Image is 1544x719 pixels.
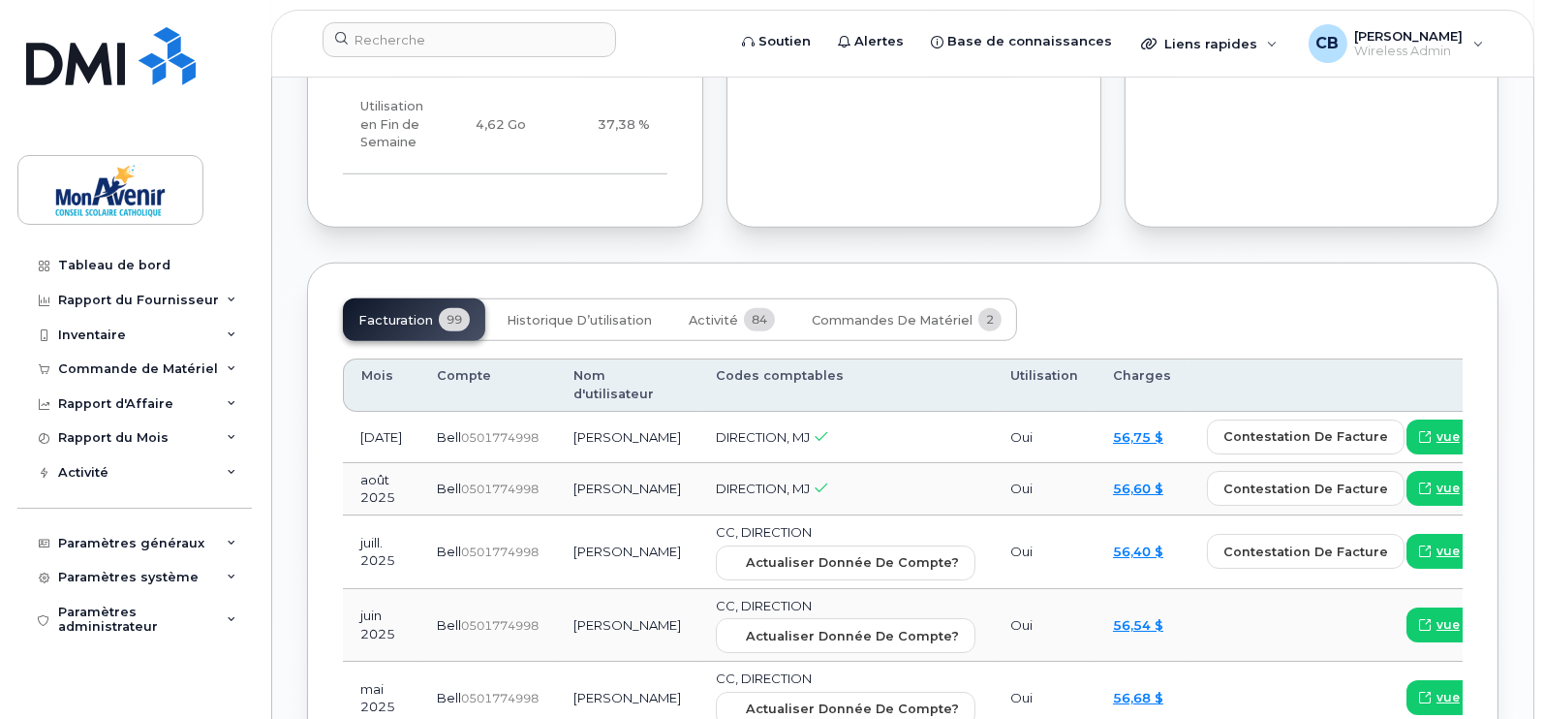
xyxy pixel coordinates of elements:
span: Commandes de matériel [812,313,973,328]
th: Nom d'utilisateur [556,359,698,412]
span: Wireless Admin [1355,44,1464,59]
span: Bell [437,544,461,559]
span: 84 [744,308,775,331]
td: Oui [993,516,1096,589]
td: 4,62 Go [441,76,543,174]
button: Actualiser Donnée de Compte? [716,618,975,653]
span: Actualiser Donnée de Compte? [746,700,959,718]
button: Contestation de Facture [1207,420,1405,454]
span: vue [1436,480,1460,497]
a: vue [1406,420,1476,454]
td: Oui [993,589,1096,663]
td: [DATE] [343,412,419,463]
span: DIRECTION, MJ [716,429,810,445]
span: Bell [437,481,461,496]
span: Historique d’utilisation [507,313,652,328]
td: [PERSON_NAME] [556,516,698,589]
span: DIRECTION, MJ [716,481,810,496]
td: juill. 2025 [343,516,419,589]
div: Liens rapides [1127,24,1291,63]
span: [PERSON_NAME] [1355,28,1464,44]
button: Contestation de Facture [1207,471,1405,506]
span: CC, DIRECTION [716,671,812,686]
a: vue [1406,680,1476,715]
a: Alertes [824,22,917,61]
span: 0501774998 [461,482,539,496]
a: 56,60 $ [1113,481,1163,496]
span: Liens rapides [1164,36,1257,51]
span: Soutien [758,32,811,51]
th: Mois [343,359,419,412]
td: [PERSON_NAME] [556,589,698,663]
span: vue [1436,543,1460,560]
td: Utilisation en Fin de Semaine [343,76,441,174]
tr: Vendredi de 18h au lundi 8h [343,76,667,174]
input: Recherche [323,22,616,57]
a: Base de connaissances [917,22,1126,61]
td: août 2025 [343,463,419,516]
span: 0501774998 [461,545,539,559]
td: [PERSON_NAME] [556,412,698,463]
span: Base de connaissances [947,32,1112,51]
th: Codes comptables [698,359,993,412]
span: 0501774998 [461,691,539,705]
td: juin 2025 [343,589,419,663]
td: 37,38 % [543,76,667,174]
a: 56,68 $ [1113,690,1163,705]
span: CB [1316,32,1340,55]
span: 0501774998 [461,430,539,445]
th: Compte [419,359,556,412]
span: CC, DIRECTION [716,598,812,613]
a: 56,54 $ [1113,617,1163,633]
span: Actualiser Donnée de Compte? [746,627,959,645]
button: Actualiser Donnée de Compte? [716,546,975,580]
a: 56,75 $ [1113,429,1163,445]
span: Contestation de Facture [1223,480,1388,498]
span: Contestation de Facture [1223,543,1388,561]
span: Activité [689,313,738,328]
span: Bell [437,690,461,705]
a: vue [1406,471,1476,506]
td: [PERSON_NAME] [556,463,698,516]
button: Contestation de Facture [1207,534,1405,569]
a: vue [1406,608,1476,642]
a: Soutien [728,22,824,61]
span: Contestation de Facture [1223,427,1388,446]
span: Actualiser Donnée de Compte? [746,553,959,572]
a: 56,40 $ [1113,544,1163,559]
span: 0501774998 [461,618,539,633]
span: Bell [437,429,461,445]
th: Utilisation [993,359,1096,412]
span: vue [1436,616,1460,634]
span: Alertes [854,32,904,51]
span: CC, DIRECTION [716,524,812,540]
a: vue [1406,534,1476,569]
span: 2 [978,308,1002,331]
td: Oui [993,412,1096,463]
span: vue [1436,428,1460,446]
td: Oui [993,463,1096,516]
div: Chaima Ben Salah [1295,24,1498,63]
th: Charges [1096,359,1189,412]
span: Bell [437,617,461,633]
span: vue [1436,689,1460,706]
